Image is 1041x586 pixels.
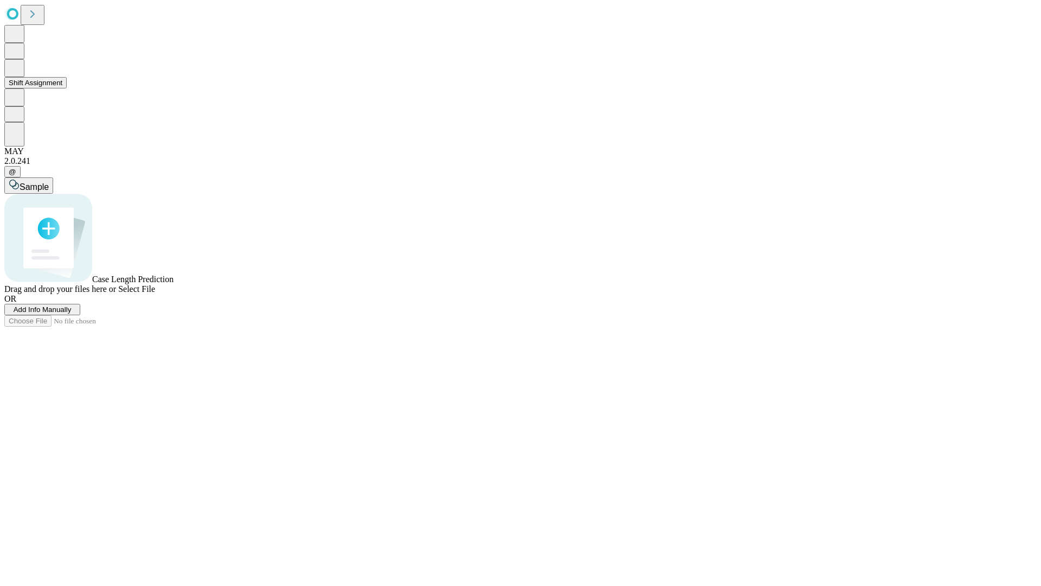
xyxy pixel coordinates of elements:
[9,168,16,176] span: @
[20,182,49,192] span: Sample
[4,284,116,294] span: Drag and drop your files here or
[14,305,72,314] span: Add Info Manually
[4,156,1037,166] div: 2.0.241
[4,177,53,194] button: Sample
[4,294,16,303] span: OR
[92,275,173,284] span: Case Length Prediction
[4,146,1037,156] div: MAY
[118,284,155,294] span: Select File
[4,166,21,177] button: @
[4,77,67,88] button: Shift Assignment
[4,304,80,315] button: Add Info Manually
